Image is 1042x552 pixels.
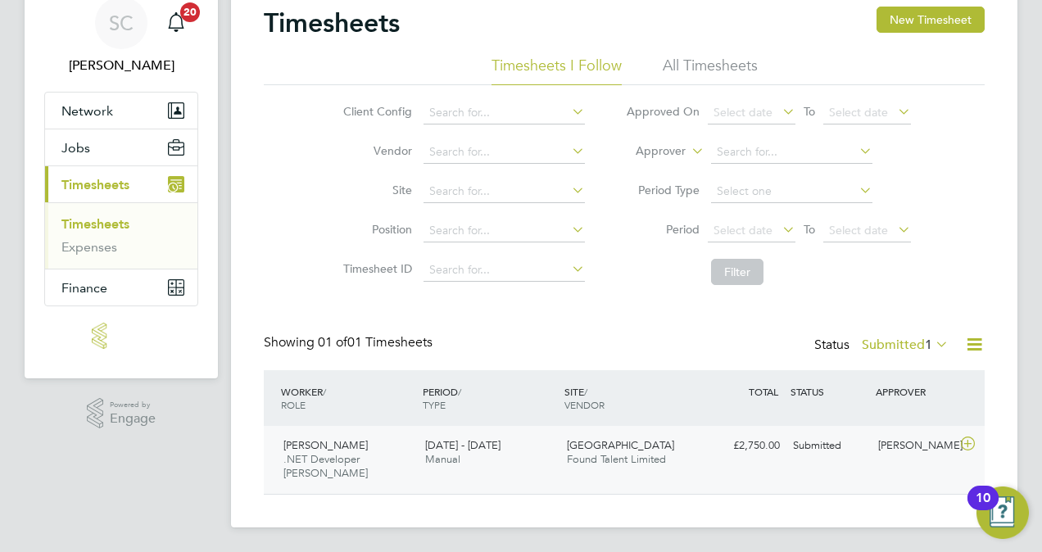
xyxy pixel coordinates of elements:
span: To [799,219,820,240]
button: Jobs [45,129,197,165]
input: Search for... [424,180,585,203]
a: Go to home page [44,323,198,349]
div: WORKER [277,377,419,419]
input: Search for... [424,219,585,242]
span: 1 [925,337,932,353]
div: PERIOD [419,377,560,419]
span: Select date [829,105,888,120]
div: Timesheets [45,202,197,269]
span: [PERSON_NAME] [283,438,368,452]
span: / [584,385,587,398]
label: Site [338,183,412,197]
button: Open Resource Center, 10 new notifications [976,486,1029,539]
button: Finance [45,269,197,305]
a: Timesheets [61,216,129,232]
button: Timesheets [45,166,197,202]
span: .NET Developer [PERSON_NAME] [283,452,368,480]
span: [DATE] - [DATE] [425,438,501,452]
label: Approver [612,143,686,160]
label: Period [626,222,700,237]
span: To [799,101,820,122]
div: Status [814,334,952,357]
label: Approved On [626,104,700,119]
span: Select date [714,223,772,238]
label: Position [338,222,412,237]
span: TOTAL [749,385,778,398]
span: / [323,385,326,398]
span: 01 of [318,334,347,351]
li: Timesheets I Follow [492,56,622,85]
a: Powered byEngage [87,398,156,429]
button: Filter [711,259,763,285]
span: ROLE [281,398,306,411]
span: VENDOR [564,398,605,411]
span: Timesheets [61,177,129,192]
div: [PERSON_NAME] [872,432,957,459]
div: Showing [264,334,436,351]
img: engage-logo-retina.png [92,323,151,349]
label: Vendor [338,143,412,158]
div: APPROVER [872,377,957,406]
input: Search for... [424,141,585,164]
input: Search for... [711,141,872,164]
input: Select one [711,180,872,203]
span: Manual [425,452,460,466]
span: Finance [61,280,107,296]
button: New Timesheet [877,7,985,33]
div: 10 [976,498,990,519]
label: Client Config [338,104,412,119]
span: Jobs [61,140,90,156]
div: STATUS [786,377,872,406]
h2: Timesheets [264,7,400,39]
span: / [458,385,461,398]
label: Period Type [626,183,700,197]
span: 20 [180,2,200,22]
button: Network [45,93,197,129]
a: Expenses [61,239,117,255]
span: Powered by [110,398,156,412]
span: Found Talent Limited [567,452,666,466]
span: TYPE [423,398,446,411]
div: £2,750.00 [701,432,786,459]
span: Select date [714,105,772,120]
span: Engage [110,412,156,426]
label: Submitted [862,337,949,353]
span: Stuart Cochrane [44,56,198,75]
div: SITE [560,377,702,419]
input: Search for... [424,259,585,282]
div: Submitted [786,432,872,459]
span: [GEOGRAPHIC_DATA] [567,438,674,452]
span: 01 Timesheets [318,334,433,351]
input: Search for... [424,102,585,124]
label: Timesheet ID [338,261,412,276]
li: All Timesheets [663,56,758,85]
span: Network [61,103,113,119]
span: SC [109,12,134,34]
span: Select date [829,223,888,238]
